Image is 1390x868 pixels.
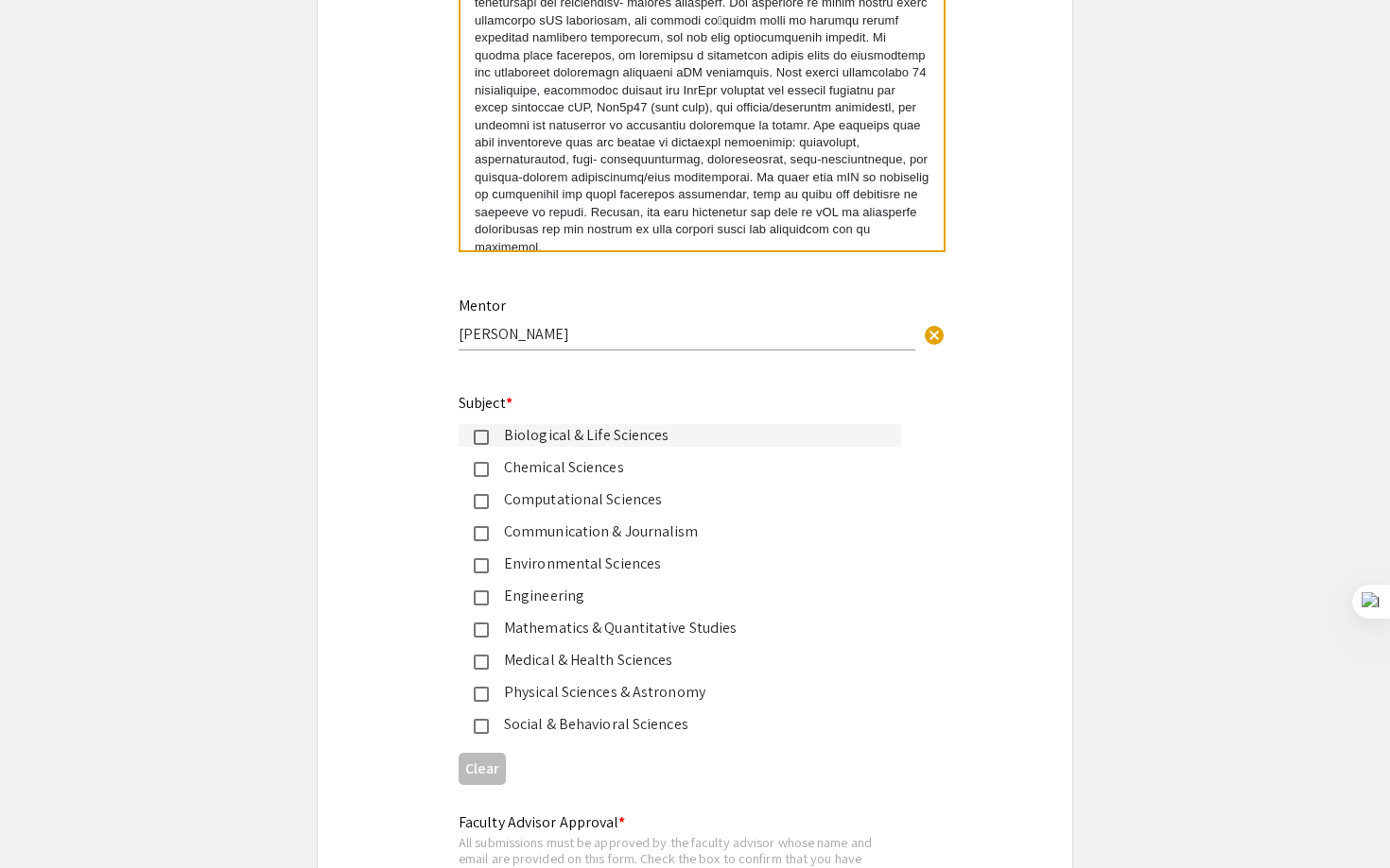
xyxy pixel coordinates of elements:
[489,681,886,704] div: Physical Sciences & Astronomy
[459,753,506,784] button: Clear
[489,649,886,672] div: Medical & Health Sciences
[459,393,513,413] mat-label: Subject
[14,783,80,854] iframe: Chat
[489,553,886,575] div: Environmental Sciences
[489,488,886,511] div: Computational Sciences
[489,617,886,639] div: Mathematics & Quantitative Studies
[489,456,886,479] div: Chemical Sciences
[459,324,915,344] input: Type Here
[489,713,886,736] div: Social & Behavioral Sciences
[923,324,946,347] span: cancel
[489,520,886,543] div: Communication & Journalism
[489,424,886,447] div: Biological & Life Sciences
[489,585,886,607] div: Engineering
[459,296,506,315] mat-label: Mentor
[915,315,953,352] button: Clear
[459,812,626,832] mat-label: Faculty Advisor Approval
